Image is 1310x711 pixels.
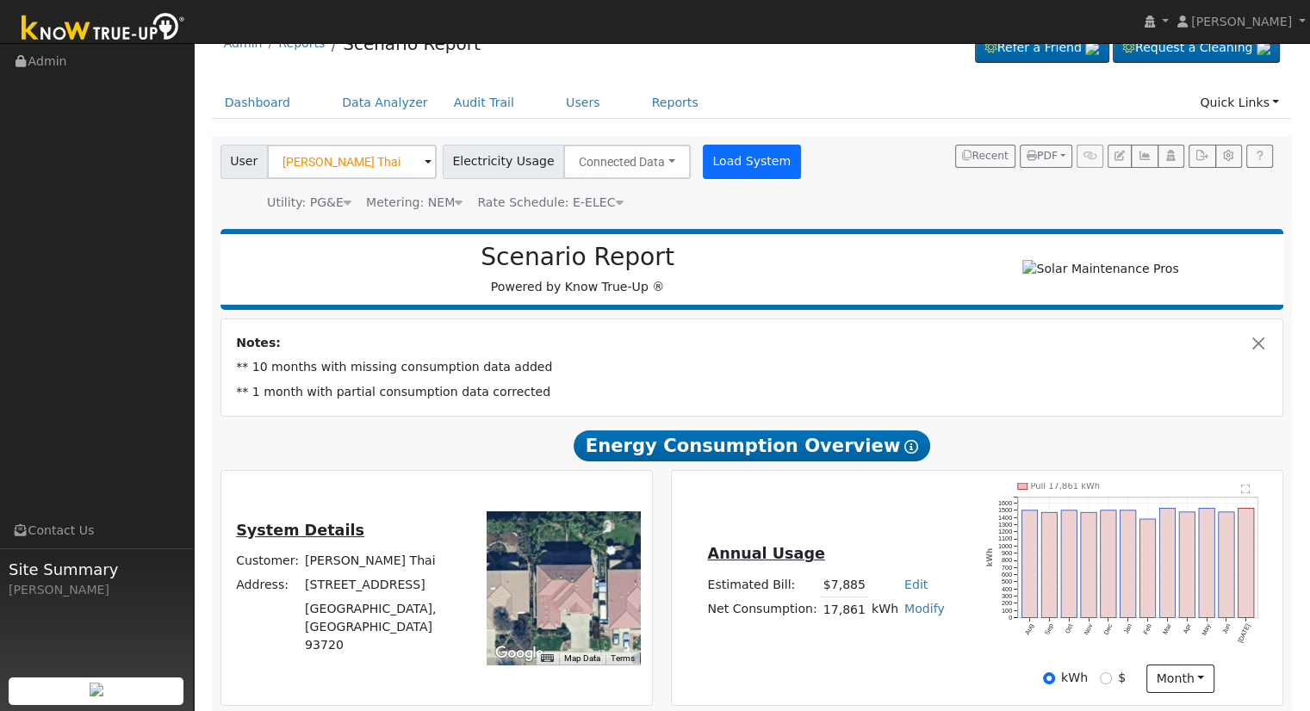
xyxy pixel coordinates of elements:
[611,653,635,663] a: Terms (opens in new tab)
[1199,508,1214,617] rect: onclick=""
[1002,592,1012,600] text: 300
[955,145,1015,169] button: Recent
[639,87,711,119] a: Reports
[1220,622,1232,635] text: Jun
[1061,669,1088,687] label: kWh
[705,572,820,597] td: Estimated Bill:
[13,9,194,48] img: Know True-Up
[541,652,553,665] button: Keyboard shortcuts
[1002,556,1012,564] text: 800
[904,602,945,615] a: Modify
[1189,145,1215,169] button: Export Interval Data
[998,513,1012,521] text: 1400
[1020,145,1072,169] button: PDF
[443,145,564,179] span: Electricity Usage
[707,545,824,562] u: Annual Usage
[1081,512,1096,617] rect: onclick=""
[1140,519,1156,618] rect: onclick=""
[1031,481,1101,491] text: Pull 17,861 kWh
[229,243,927,296] div: Powered by Know True-Up ®
[1142,622,1153,635] text: Feb
[1041,512,1057,617] rect: onclick=""
[1027,150,1058,162] span: PDF
[302,597,463,658] td: [GEOGRAPHIC_DATA], [GEOGRAPHIC_DATA] 93720
[868,597,901,622] td: kWh
[1122,622,1133,635] text: Jan
[1002,578,1012,585] text: 500
[236,522,364,539] u: System Details
[1022,260,1178,278] img: Solar Maintenance Pros
[998,535,1012,542] text: 1100
[1239,508,1254,617] rect: onclick=""
[477,195,623,209] span: Alias: None
[820,572,868,597] td: $7,885
[998,528,1012,535] text: 1200
[1201,622,1213,637] text: May
[1002,585,1012,593] text: 400
[1043,672,1055,684] input: kWh
[233,380,1271,404] td: ** 1 month with partial consumption data corrected
[343,34,481,54] a: Scenario Report
[90,683,103,696] img: retrieve
[267,194,351,212] div: Utility: PG&E
[1250,334,1268,352] button: Close
[366,194,463,212] div: Metering: NEM
[1161,622,1173,636] text: Mar
[998,499,1012,507] text: 1600
[563,145,691,179] button: Connected Data
[302,548,463,572] td: [PERSON_NAME] Thai
[1021,510,1037,618] rect: onclick=""
[1100,672,1112,684] input: $
[1102,622,1114,636] text: Dec
[1083,622,1095,636] text: Nov
[998,506,1012,514] text: 1500
[267,145,437,179] input: Select a User
[1002,599,1012,607] text: 200
[1159,508,1175,617] rect: onclick=""
[236,336,281,349] strong: Notes:
[1085,41,1099,55] img: retrieve
[1131,145,1158,169] button: Multi-Series Graph
[975,34,1109,63] a: Refer a Friend
[703,145,801,179] button: Load System
[1002,549,1012,557] text: 900
[1002,606,1012,614] text: 100
[1182,622,1193,635] text: Apr
[1236,622,1251,644] text: [DATE]
[220,145,268,179] span: User
[233,573,302,597] td: Address:
[705,597,820,622] td: Net Consumption:
[1246,145,1273,169] a: Help Link
[904,578,928,591] a: Edit
[1146,665,1214,694] button: month
[1009,614,1012,621] text: 0
[238,243,917,272] h2: Scenario Report
[233,355,1271,380] td: ** 10 months with missing consumption data added
[998,521,1012,529] text: 1300
[1064,622,1075,634] text: Oct
[564,652,600,665] button: Map Data
[1101,510,1116,618] rect: onclick=""
[820,597,868,622] td: 17,861
[1043,622,1055,636] text: Sep
[1215,145,1242,169] button: Settings
[1257,41,1270,55] img: retrieve
[1219,512,1234,618] rect: onclick=""
[9,558,184,581] span: Site Summary
[1023,622,1035,636] text: Aug
[212,87,304,119] a: Dashboard
[1002,564,1012,572] text: 700
[1241,484,1251,494] text: 
[1113,34,1280,63] a: Request a Cleaning
[441,87,527,119] a: Audit Trail
[1158,145,1184,169] button: Login As
[574,430,930,461] span: Energy Consumption Overview
[1121,510,1136,618] rect: onclick=""
[1179,512,1195,618] rect: onclick=""
[1061,510,1077,618] rect: onclick=""
[9,581,184,599] div: [PERSON_NAME]
[1191,15,1292,28] span: [PERSON_NAME]
[1002,571,1012,578] text: 600
[329,87,441,119] a: Data Analyzer
[986,548,995,567] text: kWh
